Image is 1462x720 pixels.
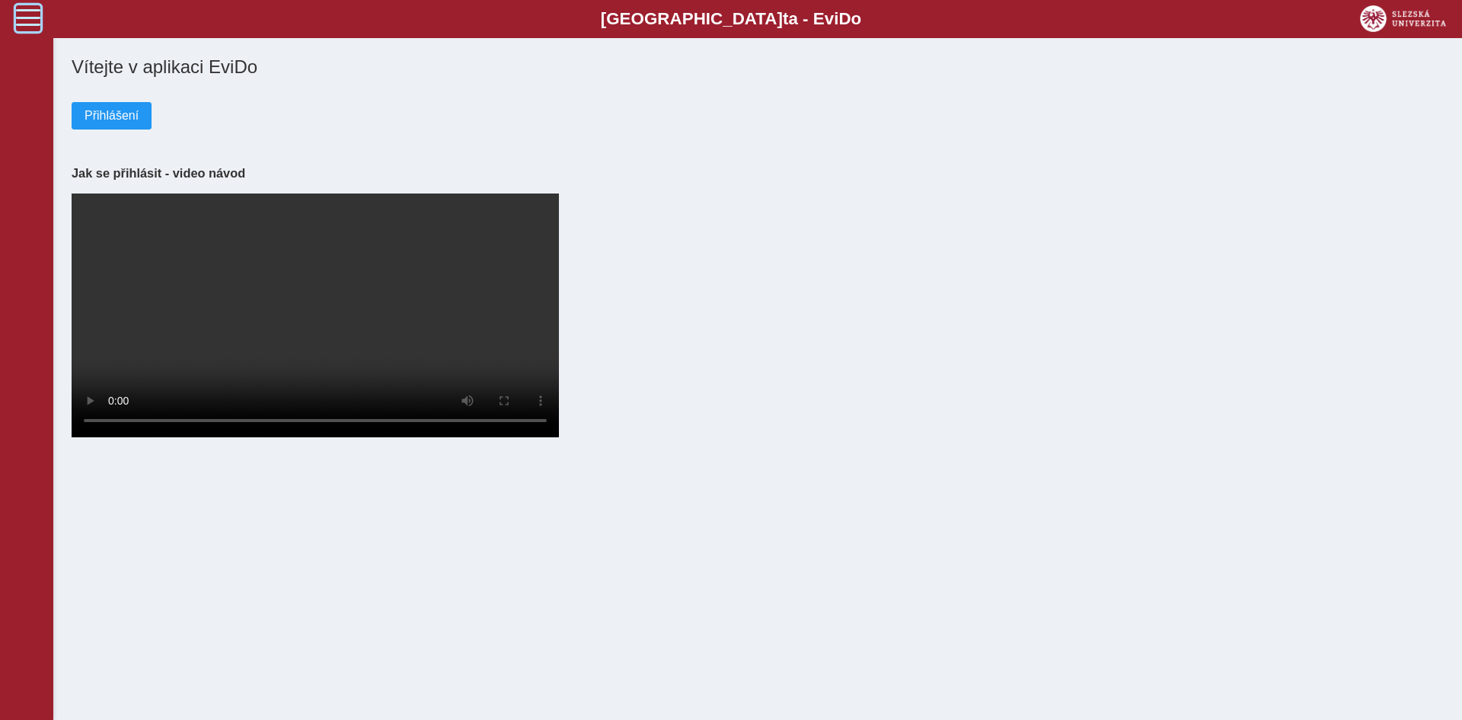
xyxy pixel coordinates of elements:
[72,56,1444,78] h1: Vítejte v aplikaci EviDo
[72,102,152,130] button: Přihlášení
[85,109,139,123] span: Přihlášení
[783,9,788,28] span: t
[46,9,1416,29] b: [GEOGRAPHIC_DATA] a - Evi
[1360,5,1446,32] img: logo_web_su.png
[851,9,862,28] span: o
[72,194,559,437] video: Your browser does not support the video tag.
[838,9,851,28] span: D
[72,166,1444,181] h3: Jak se přihlásit - video návod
